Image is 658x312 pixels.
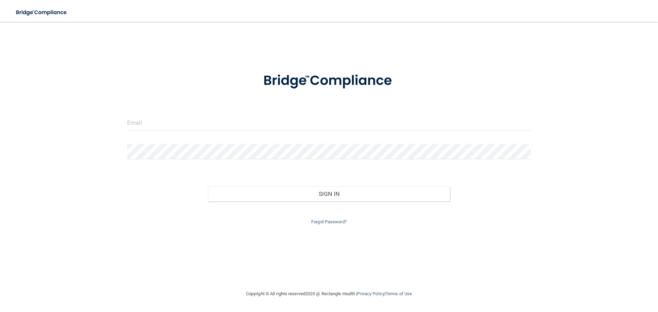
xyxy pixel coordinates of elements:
[10,5,73,20] img: bridge_compliance_login_screen.278c3ca4.svg
[357,291,384,296] a: Privacy Policy
[204,283,454,305] div: Copyright © All rights reserved 2025 @ Rectangle Health | |
[249,63,409,99] img: bridge_compliance_login_screen.278c3ca4.svg
[311,219,347,224] a: Forgot Password?
[127,115,531,130] input: Email
[386,291,412,296] a: Terms of Use
[208,186,450,201] button: Sign In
